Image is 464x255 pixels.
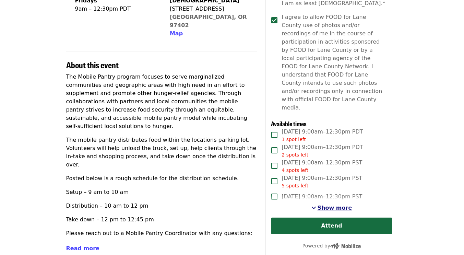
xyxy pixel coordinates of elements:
[282,128,363,143] span: [DATE] 9:00am–12:30pm PDT
[75,5,131,13] div: 9am – 12:30pm PDT
[66,245,99,252] span: Read more
[302,243,361,248] span: Powered by
[311,204,352,212] button: See more timeslots
[282,159,362,174] span: [DATE] 9:00am–12:30pm PST
[66,202,257,210] p: Distribution – 10 am to 12 pm
[170,30,183,37] span: Map
[170,30,183,38] button: Map
[66,216,257,224] p: Take down – 12 pm to 12:45 pm
[282,152,308,158] span: 2 spots left
[66,73,257,130] p: The Mobile Pantry program focuses to serve marginalized communities and geographic areas with hig...
[66,136,257,169] p: The mobile pantry distributes food within the locations parking lot. Volunteers will help unload ...
[282,167,308,173] span: 4 spots left
[170,5,251,13] div: [STREET_ADDRESS]
[282,13,386,112] span: I agree to allow FOOD for Lane County use of photos and/or recordings of me in the course of part...
[66,229,257,237] p: Please reach out to a Mobile Pantry Coordinator with any questions:
[282,137,306,142] span: 1 spot left
[66,188,257,196] p: Setup – 9 am to 10 am
[282,174,362,189] span: [DATE] 9:00am–12:30pm PST
[66,244,99,253] button: Read more
[66,59,119,71] span: About this event
[170,14,247,28] a: [GEOGRAPHIC_DATA], OR 97402
[282,193,362,201] span: [DATE] 9:00am–12:30pm PST
[66,174,257,183] p: Posted below is a rough schedule for the distribution schedule.
[318,205,352,211] span: Show more
[282,183,308,188] span: 5 spots left
[282,143,363,159] span: [DATE] 9:00am–12:30pm PDT
[271,218,392,234] button: Attend
[330,243,361,249] img: Powered by Mobilize
[271,119,307,128] span: Available times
